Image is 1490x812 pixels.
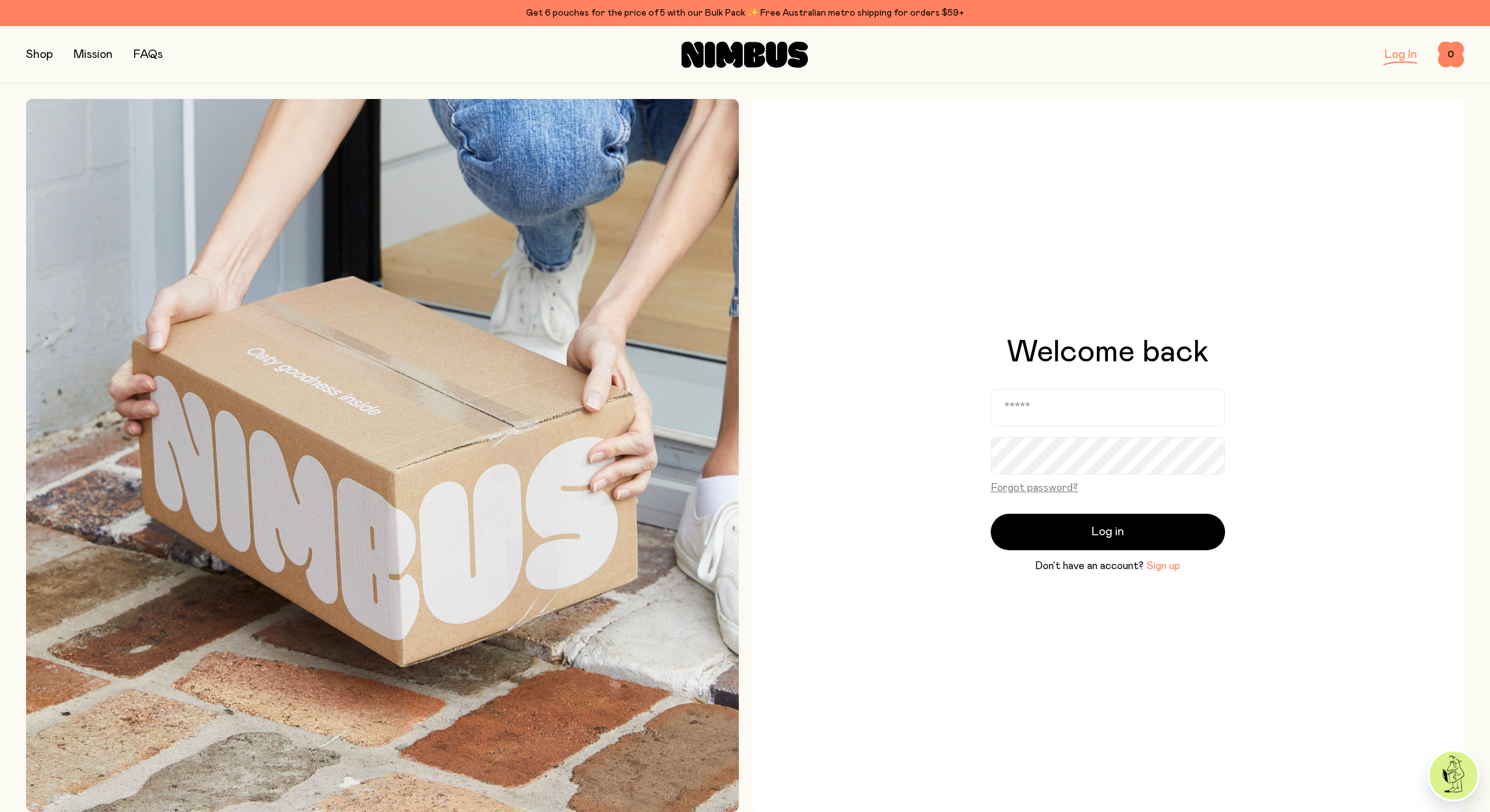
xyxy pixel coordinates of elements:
div: Get 6 pouches for the price of 5 with our Bulk Pack ✨ Free Australian metro shipping for orders $59+ [26,5,1464,21]
a: Log In [1385,49,1417,61]
button: 0 [1438,42,1464,68]
span: Don’t have an account? [1035,558,1144,574]
span: Log in [1092,523,1124,541]
img: Picking up Nimbus mailer from doorstep [26,99,739,812]
h1: Welcome back [1007,337,1209,368]
img: agent [1429,751,1478,800]
button: Forgot password? [991,480,1078,496]
a: FAQs [133,49,163,61]
button: Sign up [1146,558,1180,574]
a: Mission [74,49,113,61]
button: Log in [991,514,1225,550]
